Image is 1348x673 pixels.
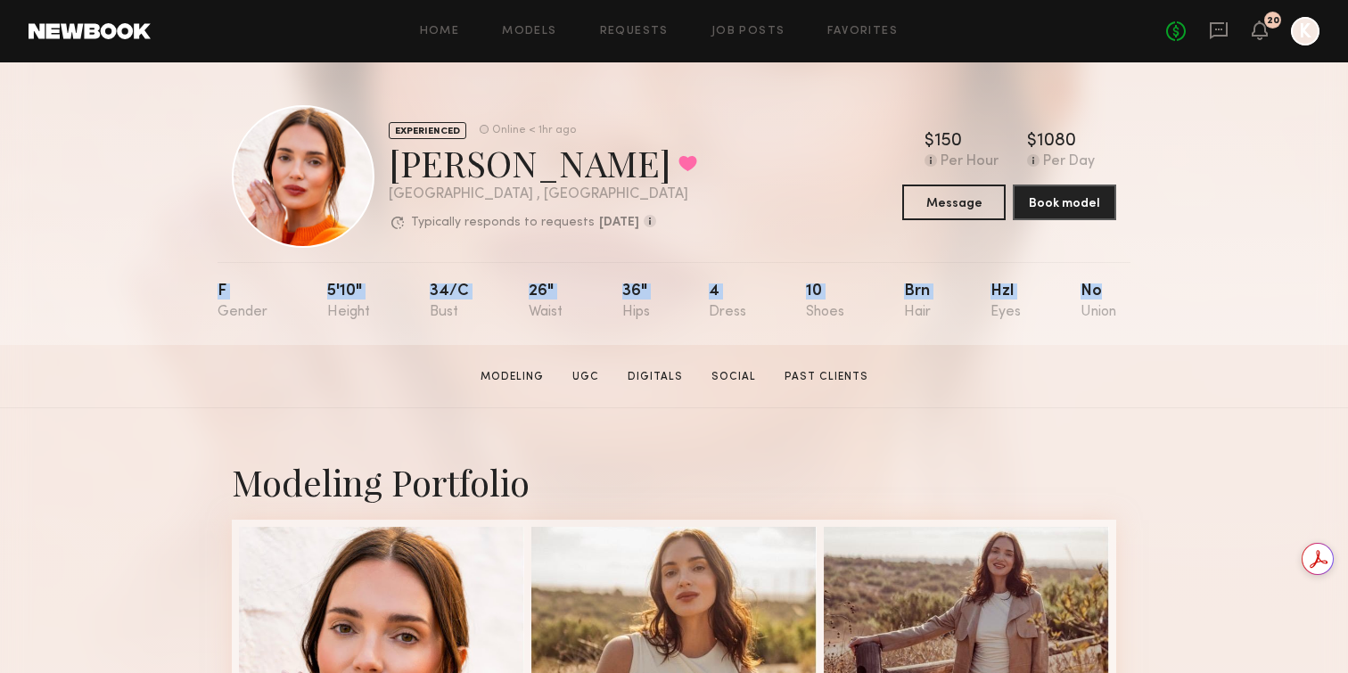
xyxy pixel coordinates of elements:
[389,139,697,186] div: [PERSON_NAME]
[1027,133,1037,151] div: $
[622,283,650,320] div: 36"
[1043,154,1095,170] div: Per Day
[925,133,934,151] div: $
[565,369,606,385] a: UGC
[502,26,556,37] a: Models
[902,185,1006,220] button: Message
[711,26,785,37] a: Job Posts
[218,283,267,320] div: F
[1013,185,1116,220] button: Book model
[827,26,898,37] a: Favorites
[529,283,563,320] div: 26"
[1037,133,1076,151] div: 1080
[1267,16,1279,26] div: 20
[389,122,466,139] div: EXPERIENCED
[1291,17,1319,45] a: K
[704,369,763,385] a: Social
[777,369,875,385] a: Past Clients
[709,283,746,320] div: 4
[621,369,690,385] a: Digitals
[492,125,576,136] div: Online < 1hr ago
[232,458,1116,505] div: Modeling Portfolio
[934,133,962,151] div: 150
[990,283,1021,320] div: Hzl
[430,283,469,320] div: 34/c
[420,26,460,37] a: Home
[599,217,639,229] b: [DATE]
[327,283,370,320] div: 5'10"
[1081,283,1116,320] div: No
[941,154,999,170] div: Per Hour
[904,283,931,320] div: Brn
[389,187,697,202] div: [GEOGRAPHIC_DATA] , [GEOGRAPHIC_DATA]
[600,26,669,37] a: Requests
[806,283,844,320] div: 10
[411,217,595,229] p: Typically responds to requests
[473,369,551,385] a: Modeling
